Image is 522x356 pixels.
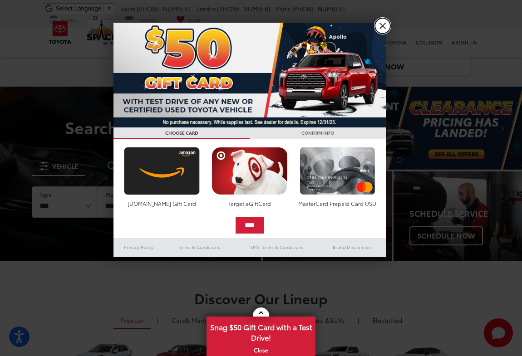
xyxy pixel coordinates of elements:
[207,317,315,345] span: Snag $50 Gift Card with a Test Drive!
[113,23,386,127] img: 53411_top_152338.jpg
[320,242,386,253] a: Brand Disclaimers
[234,242,320,253] a: SMS Terms & Conditions
[297,200,378,207] div: MasterCard Prepaid Card USD
[113,127,250,139] h3: CHOOSE CARD
[122,147,202,195] img: amazoncard.png
[122,200,202,207] div: [DOMAIN_NAME] Gift Card
[250,127,386,139] h3: CONFIRM INFO
[209,147,290,195] img: targetcard.png
[297,147,378,195] img: mastercard.png
[209,200,290,207] div: Target eGiftCard
[164,242,234,253] a: Terms & Conditions
[113,242,164,253] a: Privacy Policy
